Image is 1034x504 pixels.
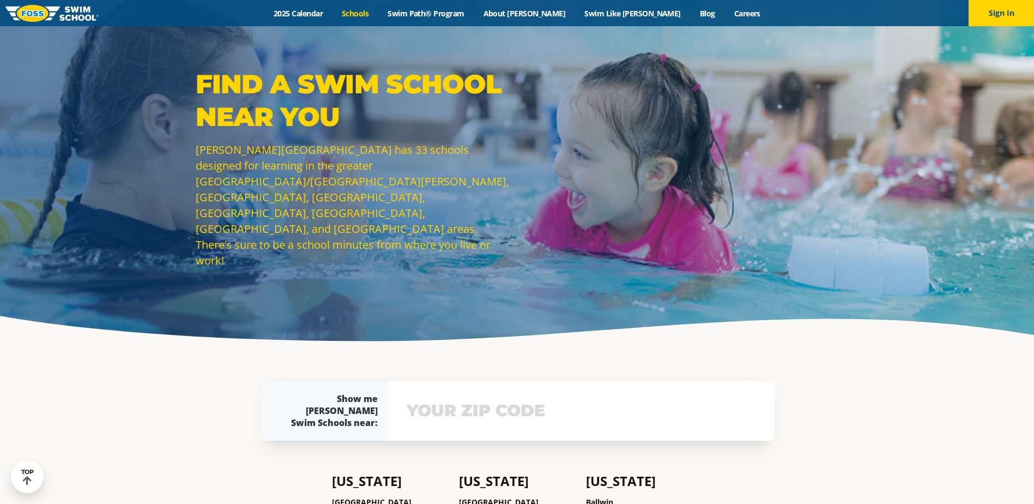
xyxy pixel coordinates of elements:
[264,8,332,19] a: 2025 Calendar
[575,8,691,19] a: Swim Like [PERSON_NAME]
[196,142,512,268] p: [PERSON_NAME][GEOGRAPHIC_DATA] has 33 schools designed for learning in the greater [GEOGRAPHIC_DA...
[196,68,512,133] p: Find a Swim School Near You
[474,8,575,19] a: About [PERSON_NAME]
[404,395,759,427] input: YOUR ZIP CODE
[21,469,34,485] div: TOP
[5,5,99,22] img: FOSS Swim School Logo
[690,8,724,19] a: Blog
[282,393,378,429] div: Show me [PERSON_NAME] Swim Schools near:
[332,8,378,19] a: Schools
[724,8,770,19] a: Careers
[586,473,702,489] h4: [US_STATE]
[459,473,575,489] h4: [US_STATE]
[378,8,474,19] a: Swim Path® Program
[332,473,448,489] h4: [US_STATE]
